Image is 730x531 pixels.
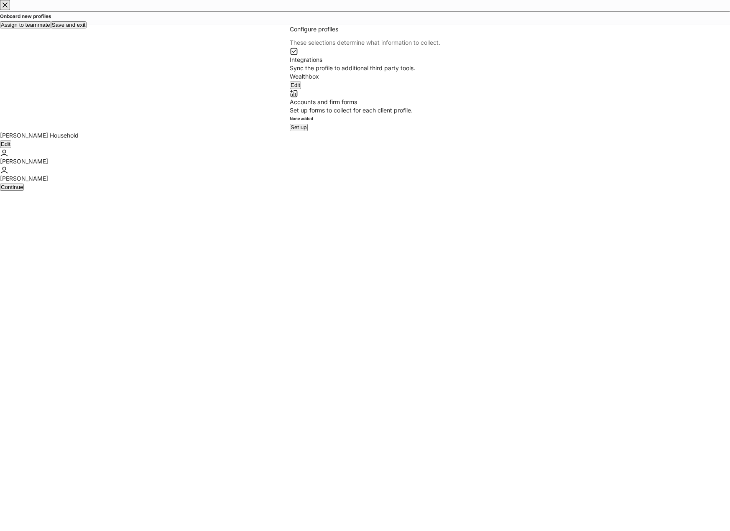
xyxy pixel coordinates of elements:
div: Set up forms to collect for each client profile. [290,106,440,115]
div: These selections determine what information to collect. [290,33,440,47]
h6: None added [290,115,440,123]
button: Set up [290,124,308,131]
div: Save and exit [52,22,86,28]
div: Continue [1,184,23,190]
div: Edit [1,141,10,147]
button: Edit [290,82,301,89]
div: Wealthbox [290,72,440,81]
div: Integrations [290,56,440,64]
div: Set up [291,125,307,130]
div: Assign to teammate [1,22,50,28]
div: Configure profiles [290,25,440,33]
div: Accounts and firm forms [290,98,440,106]
button: Save and exit [51,21,87,28]
div: Edit [291,82,300,88]
div: Sync the profile to additional third party tools. [290,64,440,72]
